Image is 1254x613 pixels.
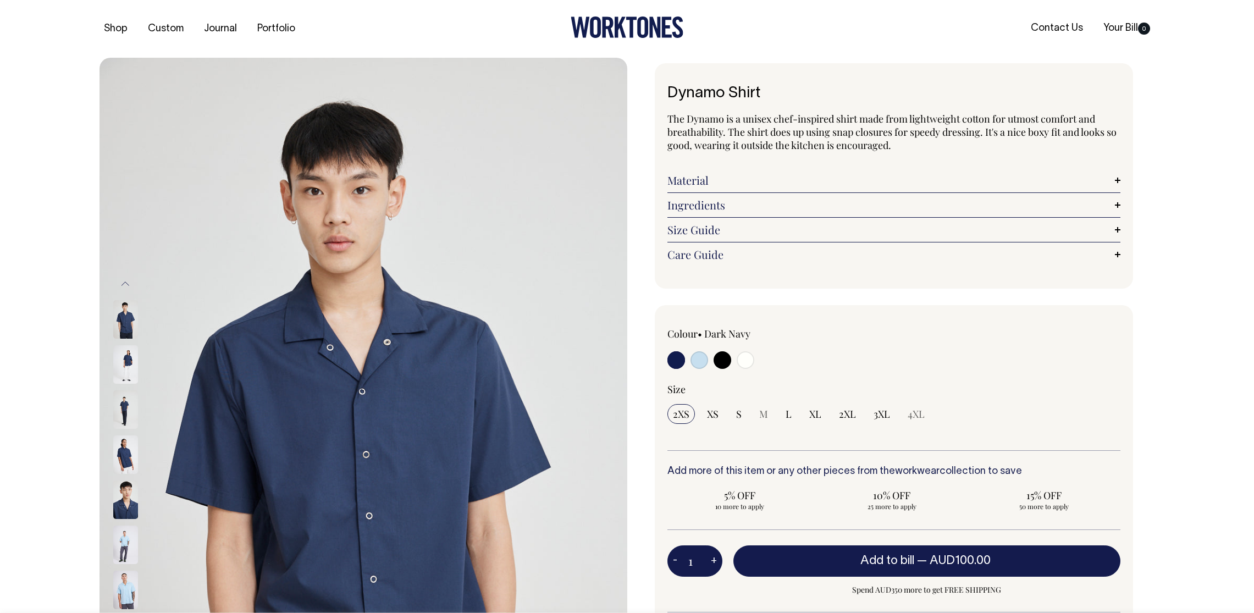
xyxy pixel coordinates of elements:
a: Size Guide [667,223,1120,236]
span: — [917,555,993,566]
span: Add to bill [860,555,914,566]
span: 10 more to apply [673,502,808,511]
input: XL [804,404,827,424]
a: workwear [895,467,940,476]
img: dark-navy [113,390,138,429]
input: 3XL [868,404,896,424]
span: XS [707,407,719,421]
span: 3XL [874,407,890,421]
img: true-blue [113,571,138,609]
div: Colour [667,327,849,340]
span: M [759,407,768,421]
a: Your Bill0 [1099,19,1154,37]
img: dark-navy [113,481,138,519]
h1: Dynamo Shirt [667,85,1120,102]
span: 25 more to apply [825,502,959,511]
button: + [705,550,722,572]
input: 15% OFF 50 more to apply [971,485,1117,514]
label: Dark Navy [704,327,750,340]
button: Previous [117,272,134,296]
input: S [731,404,747,424]
span: 15% OFF [977,489,1112,502]
h6: Add more of this item or any other pieces from the collection to save [667,466,1120,477]
img: dark-navy [113,435,138,474]
span: XL [809,407,821,421]
a: Contact Us [1026,19,1087,37]
span: • [698,327,702,340]
span: The Dynamo is a unisex chef-inspired shirt made from lightweight cotton for utmost comfort and br... [667,112,1117,152]
input: XS [701,404,724,424]
input: 5% OFF 10 more to apply [667,485,813,514]
input: 4XL [902,404,930,424]
span: 5% OFF [673,489,808,502]
button: Add to bill —AUD100.00 [733,545,1120,576]
span: 2XS [673,407,689,421]
a: Ingredients [667,198,1120,212]
a: Portfolio [253,20,300,38]
input: 2XS [667,404,695,424]
span: 4XL [908,407,925,421]
span: 10% OFF [825,489,959,502]
img: true-blue [113,526,138,564]
input: 10% OFF 25 more to apply [819,485,965,514]
a: Material [667,174,1120,187]
span: L [786,407,792,421]
div: Size [667,383,1120,396]
a: Care Guide [667,248,1120,261]
img: dark-navy [113,345,138,384]
a: Shop [100,20,132,38]
input: 2XL [833,404,861,424]
input: L [780,404,797,424]
img: dark-navy [113,300,138,339]
input: M [754,404,774,424]
span: 2XL [839,407,856,421]
span: S [736,407,742,421]
a: Custom [143,20,188,38]
span: 0 [1138,23,1150,35]
button: - [667,550,683,572]
a: Journal [200,20,241,38]
span: AUD100.00 [930,555,991,566]
span: Spend AUD350 more to get FREE SHIPPING [733,583,1120,597]
span: 50 more to apply [977,502,1112,511]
